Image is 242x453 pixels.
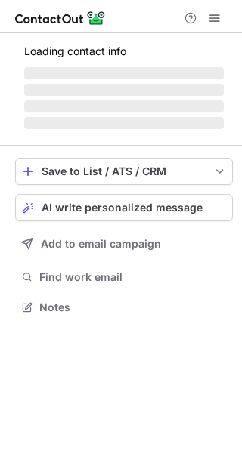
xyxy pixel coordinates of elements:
button: Find work email [15,267,233,288]
button: save-profile-one-click [15,158,233,185]
span: ‌ [24,67,224,79]
button: Notes [15,297,233,318]
div: Save to List / ATS / CRM [42,165,206,177]
span: ‌ [24,84,224,96]
button: AI write personalized message [15,194,233,221]
button: Add to email campaign [15,230,233,257]
p: Loading contact info [24,45,224,57]
span: Notes [39,300,227,314]
span: AI write personalized message [42,202,203,214]
img: ContactOut v5.3.10 [15,9,106,27]
span: Add to email campaign [41,238,161,250]
span: ‌ [24,117,224,129]
span: Find work email [39,270,227,284]
span: ‌ [24,100,224,112]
